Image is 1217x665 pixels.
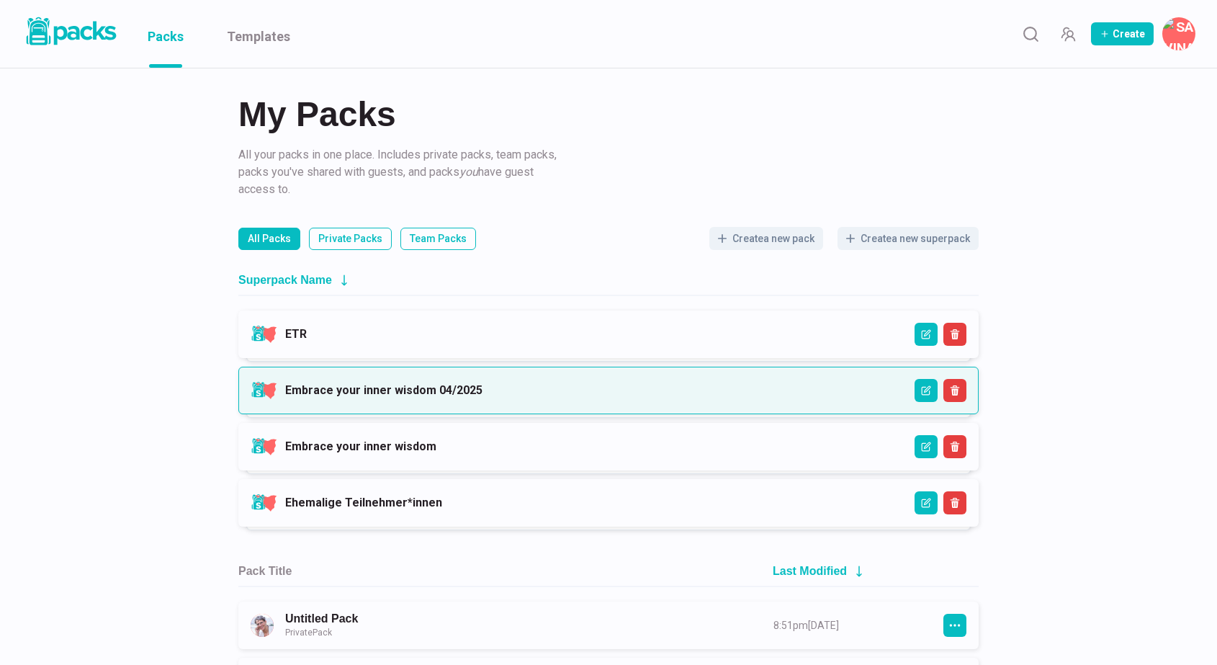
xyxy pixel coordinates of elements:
button: Edit [915,435,938,458]
h2: Last Modified [773,564,847,578]
img: Packs logo [22,14,119,48]
button: Manage Team Invites [1054,19,1082,48]
h2: Superpack Name [238,273,332,287]
button: Delete Superpack [943,491,966,514]
button: Edit [915,491,938,514]
button: Createa new superpack [837,227,979,250]
button: Delete Superpack [943,435,966,458]
p: All Packs [248,231,291,246]
a: Packs logo [22,14,119,53]
i: you [459,165,478,179]
button: Delete Superpack [943,379,966,402]
h2: Pack Title [238,564,292,578]
h2: My Packs [238,97,979,132]
p: Private Packs [318,231,382,246]
button: Createa new pack [709,227,823,250]
button: Delete Superpack [943,323,966,346]
p: All your packs in one place. Includes private packs, team packs, packs you've shared with guests,... [238,146,562,198]
button: Savina Tilmann [1162,17,1195,50]
button: Search [1016,19,1045,48]
button: Edit [915,379,938,402]
button: Create Pack [1091,22,1154,45]
button: Edit [915,323,938,346]
p: Team Packs [410,231,467,246]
